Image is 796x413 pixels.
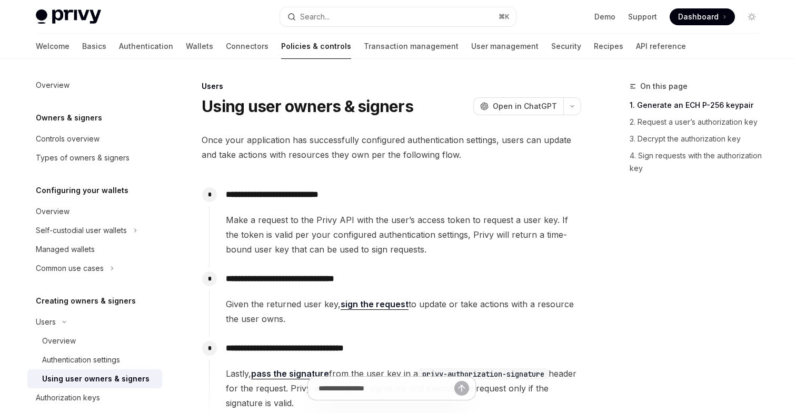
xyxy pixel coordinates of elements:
[251,368,329,379] a: pass the signature
[280,7,516,26] button: Open search
[226,34,268,59] a: Connectors
[628,12,657,22] a: Support
[27,221,162,240] button: Toggle Self-custodial user wallets section
[42,372,150,385] div: Using user owners & signers
[42,354,120,366] div: Authentication settings
[471,34,539,59] a: User management
[640,80,688,93] span: On this page
[36,9,101,24] img: light logo
[364,34,459,59] a: Transaction management
[36,243,95,256] div: Managed wallets
[36,295,136,307] h5: Creating owners & signers
[27,202,162,221] a: Overview
[36,262,104,275] div: Common use cases
[42,335,76,347] div: Overview
[226,297,581,326] span: Given the returned user key, to update or take actions with a resource the user owns.
[670,8,735,25] a: Dashboard
[27,240,162,259] a: Managed wallets
[630,147,769,177] a: 4. Sign requests with the authorization key
[636,34,686,59] a: API reference
[226,213,581,257] span: Make a request to the Privy API with the user’s access token to request a user key. If the token ...
[27,350,162,369] a: Authentication settings
[473,97,563,115] button: Open in ChatGPT
[454,381,469,396] button: Send message
[594,12,615,22] a: Demo
[630,97,769,114] a: 1. Generate an ECH P-256 keypair
[36,224,127,237] div: Self-custodial user wallets
[186,34,213,59] a: Wallets
[202,133,581,162] span: Once your application has successfully configured authentication settings, users can update and t...
[594,34,623,59] a: Recipes
[27,259,162,278] button: Toggle Common use cases section
[226,366,581,410] span: Lastly, from the user key in a header for the request. Privy will verify the signature and execut...
[319,377,454,400] input: Ask a question...
[678,12,719,22] span: Dashboard
[36,184,128,197] h5: Configuring your wallets
[743,8,760,25] button: Toggle dark mode
[630,114,769,130] a: 2. Request a user’s authorization key
[300,11,330,23] div: Search...
[36,133,100,145] div: Controls overview
[202,81,581,92] div: Users
[493,101,557,112] span: Open in ChatGPT
[27,388,162,407] a: Authorization keys
[36,34,69,59] a: Welcome
[27,313,162,331] button: Toggle Users section
[119,34,173,59] a: Authentication
[630,130,769,147] a: 3. Decrypt the authorization key
[27,331,162,350] a: Overview
[27,129,162,148] a: Controls overview
[82,34,106,59] a: Basics
[36,316,56,328] div: Users
[36,112,102,124] h5: Owners & signers
[27,76,162,95] a: Overview
[202,97,413,116] h1: Using user owners & signers
[27,148,162,167] a: Types of owners & signers
[36,391,100,404] div: Authorization keys
[281,34,351,59] a: Policies & controls
[36,205,69,218] div: Overview
[551,34,581,59] a: Security
[27,369,162,388] a: Using user owners & signers
[499,13,510,21] span: ⌘ K
[36,79,69,92] div: Overview
[341,299,409,310] a: sign the request
[418,368,549,380] code: privy-authorization-signature
[36,152,130,164] div: Types of owners & signers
